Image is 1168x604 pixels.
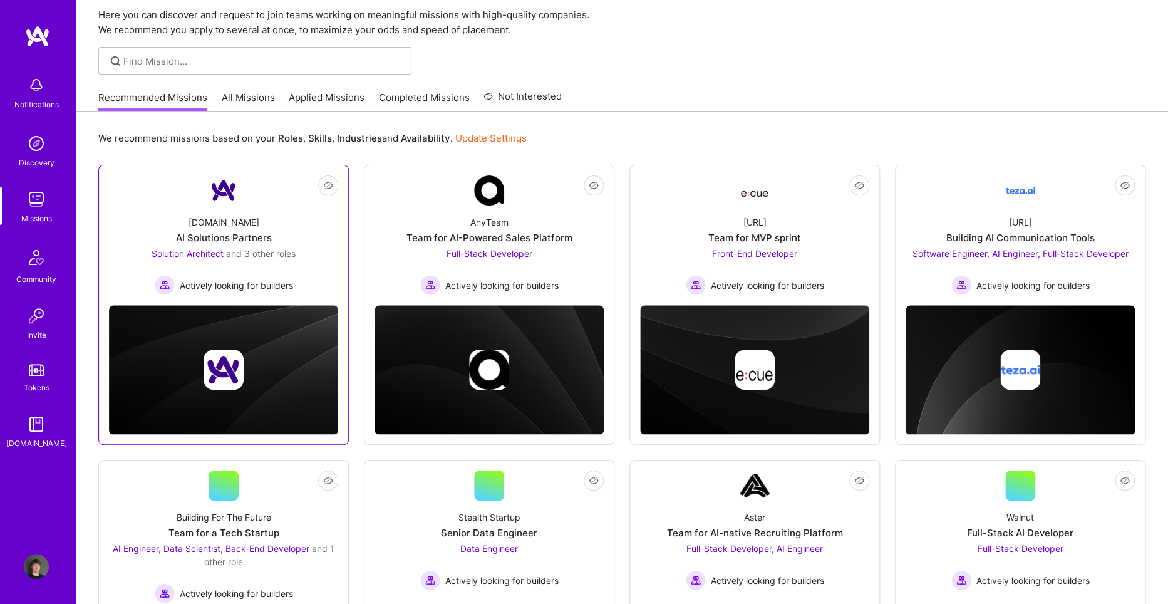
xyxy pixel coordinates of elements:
[708,231,801,244] div: Team for MVP sprint
[24,187,49,212] img: teamwork
[189,216,259,229] div: [DOMAIN_NAME]
[854,180,864,190] i: icon EyeClosed
[445,279,559,292] span: Actively looking for builders
[24,131,49,156] img: discovery
[906,305,1135,435] img: cover
[98,132,527,145] p: We recommend missions based on your , , and .
[155,275,175,295] img: Actively looking for builders
[854,476,864,486] i: icon EyeClosed
[589,180,599,190] i: icon EyeClosed
[109,305,338,435] img: cover
[375,175,604,295] a: Company LogoAnyTeamTeam for AI-Powered Sales PlatformFull-Stack Developer Actively looking for bu...
[420,275,440,295] img: Actively looking for builders
[209,175,239,206] img: Company Logo
[180,587,293,600] span: Actively looking for builders
[743,216,767,229] div: [URL]
[483,89,562,112] a: Not Interested
[289,91,364,112] a: Applied Missions
[445,574,559,587] span: Actively looking for builders
[21,242,51,273] img: Community
[24,303,49,328] img: Invite
[455,132,527,144] a: Update Settings
[323,180,333,190] i: icon EyeClosed
[27,328,46,341] div: Invite
[152,248,224,259] span: Solution Architect
[744,511,765,524] div: Aster
[640,305,869,435] img: cover
[113,543,309,554] span: AI Engineer, Data Scientist, Back-End Developer
[686,275,706,295] img: Actively looking for builders
[222,91,275,112] a: All Missions
[14,98,59,111] div: Notifications
[155,583,175,603] img: Actively looking for builders
[460,543,518,554] span: Data Engineer
[976,279,1090,292] span: Actively looking for builders
[946,231,1095,244] div: Building AI Communication Tools
[204,350,244,390] img: Company logo
[24,381,49,394] div: Tokens
[24,554,49,579] img: User Avatar
[469,350,509,390] img: Company logo
[375,305,604,435] img: cover
[470,216,509,229] div: AnyTeam
[474,175,504,206] img: Company Logo
[740,179,770,202] img: Company Logo
[1005,175,1035,206] img: Company Logo
[686,543,823,554] span: Full-Stack Developer, AI Engineer
[420,570,440,590] img: Actively looking for builders
[123,55,402,68] input: Find Mission...
[1006,511,1034,524] div: Walnut
[735,350,775,390] img: Company logo
[21,212,52,225] div: Missions
[226,248,296,259] span: and 3 other roles
[19,156,54,169] div: Discovery
[109,175,338,295] a: Company Logo[DOMAIN_NAME]AI Solutions PartnersSolution Architect and 3 other rolesActively lookin...
[108,54,123,68] i: icon SearchGrey
[458,511,520,524] div: Stealth Startup
[21,554,52,579] a: User Avatar
[712,248,797,259] span: Front-End Developer
[711,279,824,292] span: Actively looking for builders
[98,8,1145,38] p: Here you can discover and request to join teams working on meaningful missions with high-quality ...
[180,279,293,292] span: Actively looking for builders
[711,574,824,587] span: Actively looking for builders
[308,132,332,144] b: Skills
[978,543,1063,554] span: Full-Stack Developer
[98,91,207,112] a: Recommended Missions
[323,476,333,486] i: icon EyeClosed
[24,412,49,437] img: guide book
[177,511,271,524] div: Building For The Future
[337,132,382,144] b: Industries
[1009,216,1032,229] div: [URL]
[278,132,303,144] b: Roles
[176,231,272,244] div: AI Solutions Partners
[401,132,450,144] b: Availability
[667,526,843,539] div: Team for AI-native Recruiting Platform
[589,476,599,486] i: icon EyeClosed
[406,231,572,244] div: Team for AI-Powered Sales Platform
[740,471,770,501] img: Company Logo
[640,175,869,295] a: Company Logo[URL]Team for MVP sprintFront-End Developer Actively looking for buildersActively loo...
[16,273,56,286] div: Community
[168,526,279,539] div: Team for a Tech Startup
[686,570,706,590] img: Actively looking for builders
[1120,476,1130,486] i: icon EyeClosed
[1120,180,1130,190] i: icon EyeClosed
[6,437,67,450] div: [DOMAIN_NAME]
[912,248,1129,259] span: Software Engineer, AI Engineer, Full-Stack Developer
[379,91,470,112] a: Completed Missions
[25,25,50,48] img: logo
[951,570,971,590] img: Actively looking for builders
[967,526,1073,539] div: Full-Stack AI Developer
[906,175,1135,295] a: Company Logo[URL]Building AI Communication ToolsSoftware Engineer, AI Engineer, Full-Stack Develo...
[29,364,44,376] img: tokens
[976,574,1090,587] span: Actively looking for builders
[447,248,532,259] span: Full-Stack Developer
[24,73,49,98] img: bell
[1000,350,1040,390] img: Company logo
[441,526,537,539] div: Senior Data Engineer
[951,275,971,295] img: Actively looking for builders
